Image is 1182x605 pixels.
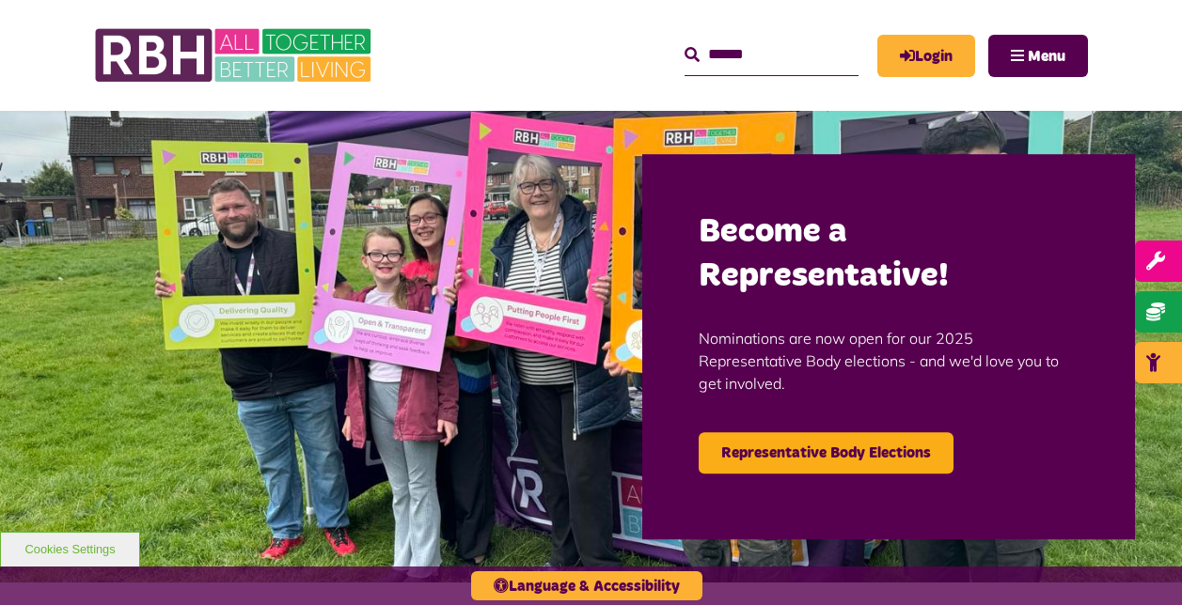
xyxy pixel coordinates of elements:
[699,299,1079,423] p: Nominations are now open for our 2025 Representative Body elections - and we'd love you to get in...
[877,35,975,77] a: MyRBH
[1028,49,1065,64] span: Menu
[471,571,702,600] button: Language & Accessibility
[988,35,1088,77] button: Navigation
[1097,520,1182,605] iframe: Netcall Web Assistant for live chat
[699,432,953,473] a: Representative Body Elections
[94,19,376,92] img: RBH
[699,210,1079,299] h2: Become a Representative!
